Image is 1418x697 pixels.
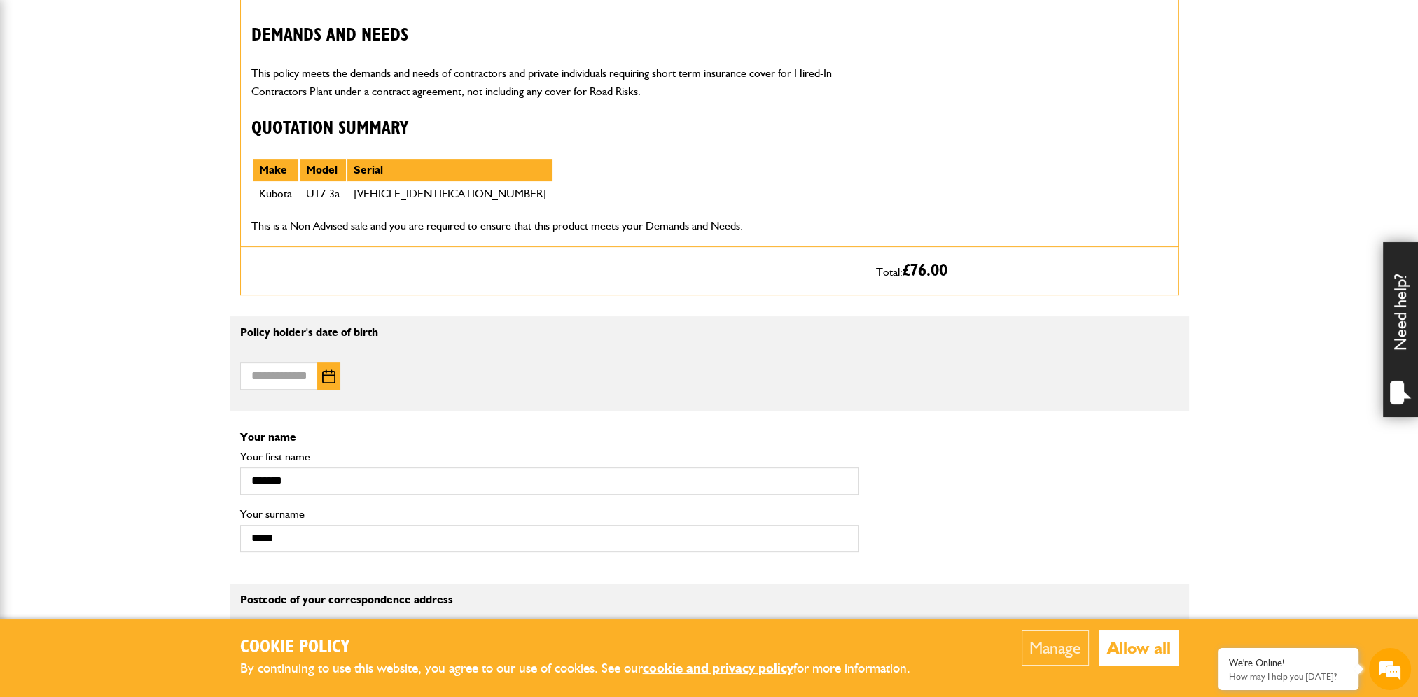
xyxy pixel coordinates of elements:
p: By continuing to use this website, you agree to our use of cookies. See our for more information. [240,658,933,680]
textarea: Type your message and hit 'Enter' [18,253,256,419]
span: £ [903,262,947,279]
p: Policy holder's date of birth [240,327,1179,338]
h2: Cookie Policy [240,637,933,659]
input: Enter your email address [18,171,256,202]
input: Enter your phone number [18,212,256,243]
p: This is a Non Advised sale and you are required to ensure that this product meets your Demands an... [251,217,855,235]
button: Manage [1022,630,1089,666]
img: Choose date [322,369,335,383]
p: Your name [240,432,1179,443]
a: cookie and privacy policy [643,660,793,676]
label: Your first name [240,451,859,463]
th: Serial [347,158,553,182]
p: This policy meets the demands and needs of contractors and private individuals requiring short te... [251,64,855,100]
h3: Demands and needs [251,25,855,47]
td: [VEHICLE_IDENTIFICATION_NUMBER] [347,182,553,206]
th: Make [252,158,299,182]
td: U17-3a [299,182,347,206]
div: Need help? [1383,242,1418,417]
p: How may I help you today? [1229,671,1348,682]
span: 76.00 [910,262,947,279]
div: Minimize live chat window [230,7,263,41]
button: Allow all [1099,630,1179,666]
th: Model [299,158,347,182]
p: Postcode of your correspondence address [240,594,859,605]
p: Total: [876,258,1167,284]
div: We're Online! [1229,657,1348,669]
td: Kubota [252,182,299,206]
h3: Quotation Summary [251,118,855,140]
div: Chat with us now [73,78,235,97]
img: d_20077148190_company_1631870298795_20077148190 [24,78,59,97]
em: Start Chat [190,431,254,450]
input: Enter your last name [18,129,256,160]
label: Your surname [240,509,859,520]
